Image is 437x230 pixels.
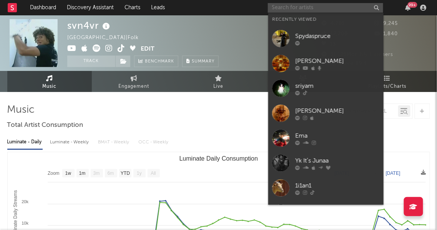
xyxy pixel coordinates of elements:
[295,181,380,190] div: 1i1an1
[176,71,261,92] a: Live
[375,21,398,26] span: 9,245
[268,3,383,13] input: Search for artists
[67,56,115,67] button: Track
[7,71,92,92] a: Music
[182,56,219,67] button: Summary
[295,106,380,115] div: [PERSON_NAME]
[346,71,430,92] a: Playlists/Charts
[261,71,346,92] a: Audience
[65,171,71,176] text: 1w
[79,171,85,176] text: 1m
[375,31,398,36] span: 1,840
[295,31,380,41] div: Spydaspruce
[369,82,407,91] span: Playlists/Charts
[7,121,83,130] span: Total Artist Consumption
[295,56,380,66] div: [PERSON_NAME]
[268,176,384,200] a: 1i1an1
[268,76,384,101] a: sriyam
[93,171,100,176] text: 3m
[42,82,56,91] span: Music
[405,5,411,11] button: 99+
[22,221,28,225] text: 10k
[141,44,155,54] button: Edit
[408,2,417,8] div: 99 +
[268,101,384,126] a: [PERSON_NAME]
[107,171,114,176] text: 6m
[268,126,384,151] a: Ema
[268,151,384,176] a: Yk It’s Junaa
[268,51,384,76] a: [PERSON_NAME]
[67,33,148,43] div: [GEOGRAPHIC_DATA] | Folk
[67,19,112,32] div: svn4vr
[192,59,214,64] span: Summary
[272,15,380,24] div: Recently Viewed
[386,171,400,176] text: [DATE]
[268,200,384,225] a: Datkid
[214,82,224,91] span: Live
[120,171,130,176] text: YTD
[151,171,156,176] text: All
[48,171,60,176] text: Zoom
[179,155,258,162] text: Luminate Daily Consumption
[134,56,178,67] a: Benchmark
[145,57,174,66] span: Benchmark
[268,26,384,51] a: Spydaspruce
[50,136,91,149] div: Luminate - Weekly
[92,71,176,92] a: Engagement
[137,171,142,176] text: 1y
[295,131,380,140] div: Ema
[295,156,380,165] div: Yk It’s Junaa
[22,199,28,204] text: 20k
[119,82,150,91] span: Engagement
[7,136,43,149] div: Luminate - Daily
[295,81,380,90] div: sriyam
